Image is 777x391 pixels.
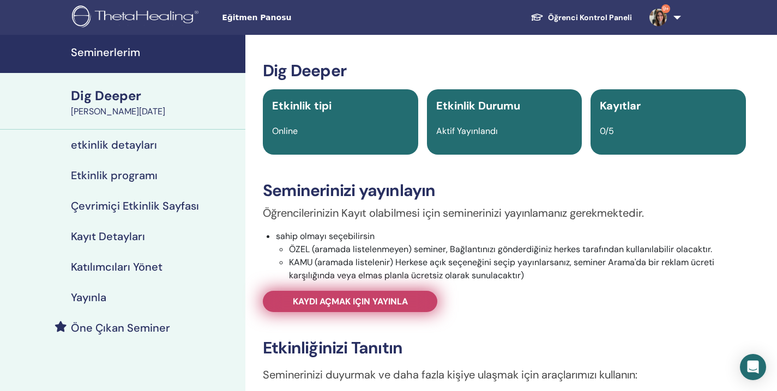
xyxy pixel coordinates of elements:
h4: Katılımcıları Yönet [71,260,162,273]
h4: etkinlik detayları [71,138,157,151]
div: Dig Deeper [71,87,239,105]
span: Etkinlik tipi [272,99,332,113]
span: Kayıtlar [600,99,641,113]
a: Dig Deeper[PERSON_NAME][DATE] [64,87,245,118]
h3: Dig Deeper [263,61,746,81]
div: [PERSON_NAME][DATE] [71,105,239,118]
span: 0/5 [600,125,614,137]
img: logo.png [72,5,202,30]
li: sahip olmayı seçebilirsin [276,230,746,282]
a: Öğrenci Kontrol Paneli [522,8,641,28]
h4: Çevrimiçi Etkinlik Sayfası [71,199,199,212]
span: Kaydı açmak için yayınla [293,296,408,307]
li: ÖZEL (aramada listelenmeyen) seminer, Bağlantınızı gönderdiğiniz herkes tarafından kullanılabilir... [289,243,746,256]
p: Seminerinizi duyurmak ve daha fazla kişiye ulaşmak için araçlarımızı kullanın: [263,366,746,383]
li: KAMU (aramada listelenir) Herkese açık seçeneğini seçip yayınlarsanız, seminer Arama'da bir rekla... [289,256,746,282]
a: Kaydı açmak için yayınla [263,291,437,312]
span: 9+ [661,4,670,13]
h3: Seminerinizi yayınlayın [263,181,746,200]
h4: Kayıt Detayları [71,230,145,243]
div: Open Intercom Messenger [740,354,766,380]
span: Etkinlik Durumu [436,99,520,113]
h4: Etkinlik programı [71,169,158,182]
span: Aktif Yayınlandı [436,125,498,137]
span: Online [272,125,298,137]
h4: Seminerlerim [71,46,239,59]
span: Eğitmen Panosu [222,12,386,23]
h4: Öne Çıkan Seminer [71,321,170,334]
img: default.jpg [649,9,667,26]
img: graduation-cap-white.svg [531,13,544,22]
h4: Yayınla [71,291,106,304]
p: Öğrencilerinizin Kayıt olabilmesi için seminerinizi yayınlamanız gerekmektedir. [263,205,746,221]
h3: Etkinliğinizi Tanıtın [263,338,746,358]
